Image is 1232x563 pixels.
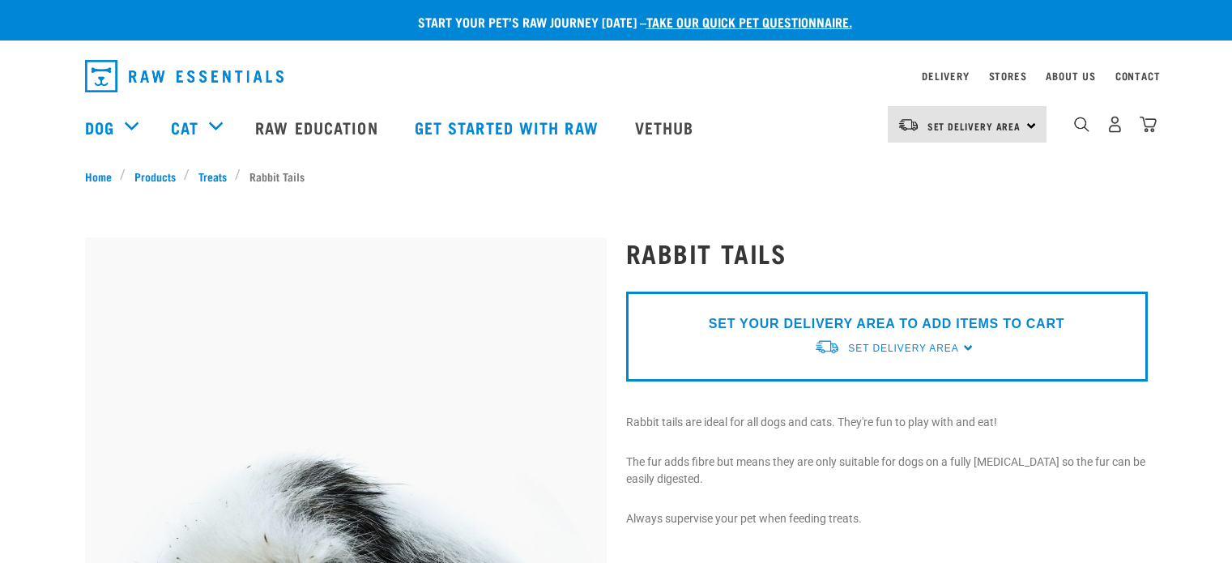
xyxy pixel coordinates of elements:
a: Contact [1115,73,1161,79]
a: Stores [989,73,1027,79]
a: Delivery [922,73,969,79]
nav: breadcrumbs [85,168,1148,185]
p: The fur adds fibre but means they are only suitable for dogs on a fully [MEDICAL_DATA] so the fur... [626,454,1148,488]
a: Products [126,168,184,185]
p: Always supervise your pet when feeding treats. [626,510,1148,527]
a: Home [85,168,121,185]
span: Set Delivery Area [927,123,1021,129]
p: Rabbit tails are ideal for all dogs and cats. They're fun to play with and eat! [626,414,1148,431]
img: home-icon@2x.png [1140,116,1157,133]
img: Raw Essentials Logo [85,60,283,92]
a: Get started with Raw [399,95,619,160]
a: Dog [85,115,114,139]
img: van-moving.png [814,339,840,356]
nav: dropdown navigation [72,53,1161,99]
h1: Rabbit Tails [626,238,1148,267]
a: Vethub [619,95,714,160]
a: Treats [190,168,235,185]
a: Cat [171,115,198,139]
span: Set Delivery Area [848,343,958,354]
a: take our quick pet questionnaire. [646,18,852,25]
img: van-moving.png [897,117,919,132]
p: SET YOUR DELIVERY AREA TO ADD ITEMS TO CART [709,314,1064,334]
img: home-icon-1@2x.png [1074,117,1089,132]
img: user.png [1106,116,1123,133]
a: About Us [1046,73,1095,79]
a: Raw Education [239,95,398,160]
